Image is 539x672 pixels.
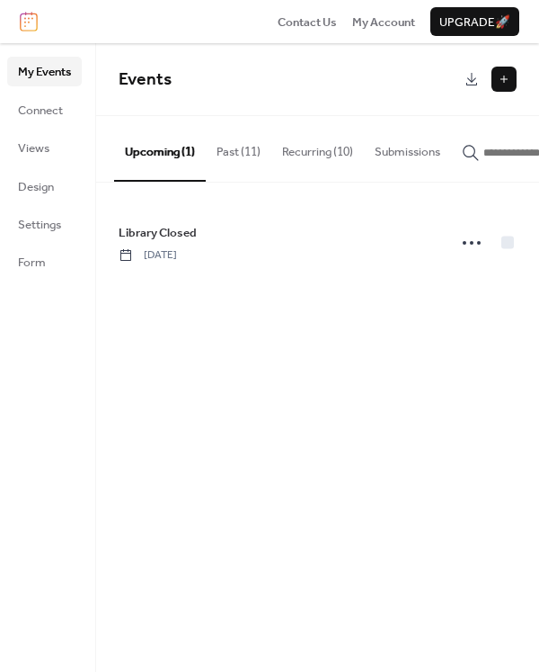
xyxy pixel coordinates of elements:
a: Form [7,247,82,276]
a: Contact Us [278,13,337,31]
span: Connect [18,102,63,120]
a: Views [7,133,82,162]
a: Library Closed [119,223,197,243]
a: My Account [352,13,415,31]
span: Design [18,178,54,196]
span: Form [18,254,46,272]
span: Events [119,63,172,96]
a: My Events [7,57,82,85]
span: Views [18,139,49,157]
button: Upcoming (1) [114,116,206,181]
a: Design [7,172,82,201]
button: Upgrade🚀 [430,7,519,36]
span: My Events [18,63,71,81]
button: Past (11) [206,116,271,179]
span: Settings [18,216,61,234]
span: [DATE] [119,247,177,264]
span: Library Closed [119,224,197,242]
span: Upgrade 🚀 [439,13,510,31]
a: Settings [7,210,82,238]
img: logo [20,12,38,31]
button: Submissions [364,116,451,179]
a: Connect [7,95,82,124]
button: Recurring (10) [271,116,364,179]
